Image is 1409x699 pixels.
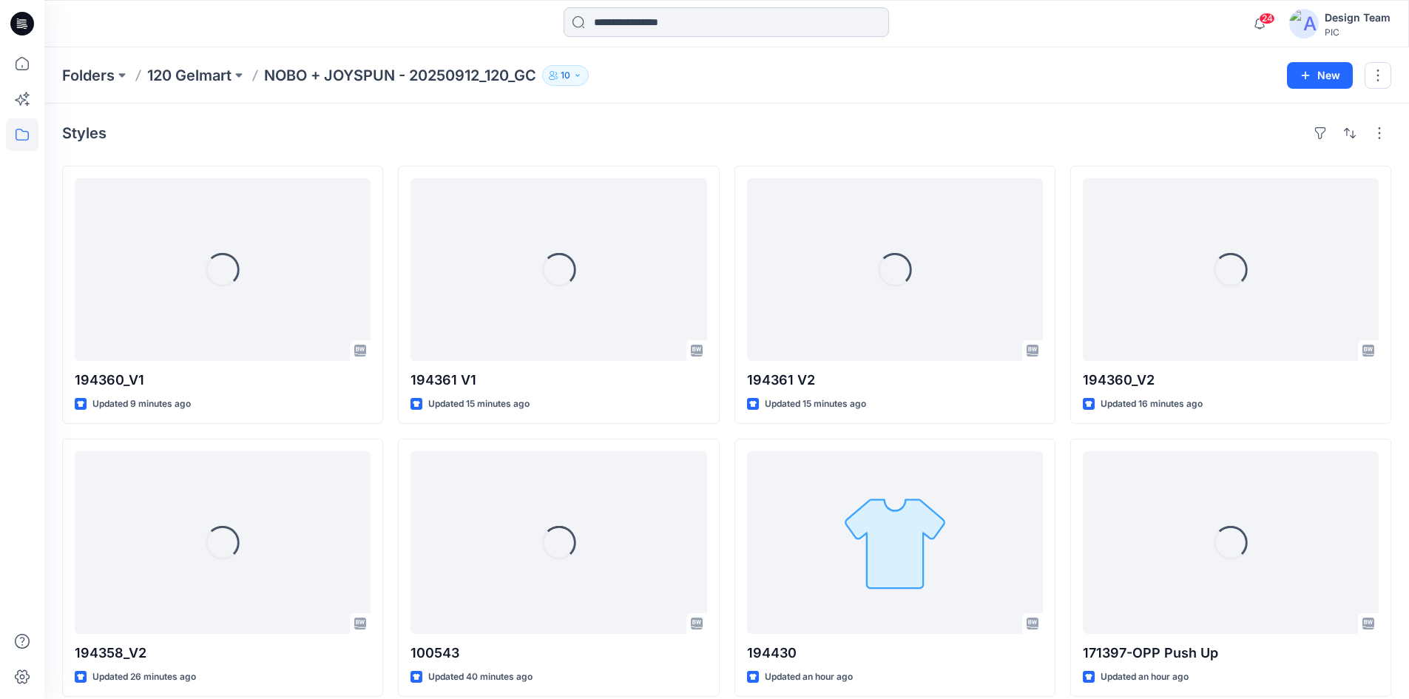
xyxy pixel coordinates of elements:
p: 194360_V1 [75,370,371,391]
p: Updated an hour ago [765,669,853,685]
a: 120 Gelmart [147,65,232,86]
p: 100543 [410,643,706,663]
p: 194361 V2 [747,370,1043,391]
button: New [1287,62,1353,89]
p: 194360_V2 [1083,370,1379,391]
div: PIC [1325,27,1391,38]
p: Updated 40 minutes ago [428,669,533,685]
p: 171397-OPP Push Up [1083,643,1379,663]
p: NOBO + JOYSPUN - 20250912_120_GC [264,65,536,86]
p: 194358_V2 [75,643,371,663]
p: Updated 26 minutes ago [92,669,196,685]
p: Updated 9 minutes ago [92,396,191,412]
p: Updated 15 minutes ago [428,396,530,412]
p: 194430 [747,643,1043,663]
span: 24 [1259,13,1275,24]
p: 194361 V1 [410,370,706,391]
div: Design Team [1325,9,1391,27]
h4: Styles [62,124,107,142]
button: 10 [542,65,589,86]
p: Updated 16 minutes ago [1101,396,1203,412]
a: 194430 [747,451,1043,634]
p: Updated an hour ago [1101,669,1189,685]
img: avatar [1289,9,1319,38]
a: Folders [62,65,115,86]
p: 10 [561,67,570,84]
p: Updated 15 minutes ago [765,396,866,412]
